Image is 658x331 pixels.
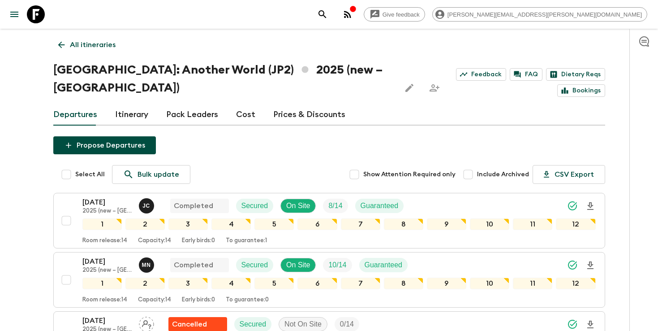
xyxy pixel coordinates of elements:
button: CSV Export [533,165,605,184]
p: Capacity: 14 [138,296,171,304]
div: 6 [297,218,337,230]
div: Secured [236,199,274,213]
button: search adventures [314,5,331,23]
span: Select All [75,170,105,179]
span: [PERSON_NAME][EMAIL_ADDRESS][PERSON_NAME][DOMAIN_NAME] [443,11,647,18]
div: 9 [427,278,466,289]
div: 1 [82,278,122,289]
svg: Synced Successfully [567,200,578,211]
svg: Download Onboarding [585,201,596,212]
div: 10 [470,218,509,230]
div: 5 [254,218,294,230]
a: Departures [53,104,97,126]
p: On Site [286,260,310,270]
button: Edit this itinerary [400,79,418,97]
svg: Synced Successfully [567,319,578,330]
p: [DATE] [82,315,132,326]
div: 7 [341,218,380,230]
p: Secured [241,260,268,270]
div: [PERSON_NAME][EMAIL_ADDRESS][PERSON_NAME][DOMAIN_NAME] [432,7,647,22]
div: Secured [236,258,274,272]
p: All itineraries [70,39,116,50]
p: 2025 (new – [GEOGRAPHIC_DATA]) [82,208,132,215]
button: Propose Departures [53,136,156,154]
div: 5 [254,278,294,289]
a: Cost [236,104,255,126]
div: On Site [280,258,316,272]
p: Bulk update [138,169,179,180]
a: All itineraries [53,36,120,54]
a: Dietary Reqs [546,68,605,81]
div: 12 [556,278,595,289]
p: Room release: 14 [82,296,127,304]
span: Give feedback [378,11,425,18]
div: 4 [211,278,251,289]
div: 4 [211,218,251,230]
p: [DATE] [82,256,132,267]
svg: Download Onboarding [585,319,596,330]
a: Prices & Discounts [273,104,345,126]
p: On Site [286,200,310,211]
a: Pack Leaders [166,104,218,126]
div: 11 [513,278,552,289]
div: Trip Fill [323,258,352,272]
div: 3 [168,278,208,289]
div: 2 [125,218,165,230]
p: 8 / 14 [328,200,342,211]
div: On Site [280,199,316,213]
p: Room release: 14 [82,237,127,244]
p: Completed [174,200,213,211]
button: [DATE]2025 (new – [GEOGRAPHIC_DATA])Maho NagaredaCompletedSecuredOn SiteTrip FillGuaranteed123456... [53,252,605,308]
p: Guaranteed [365,260,403,270]
h1: [GEOGRAPHIC_DATA]: Another World (JP2) 2025 (new – [GEOGRAPHIC_DATA]) [53,61,394,97]
div: 6 [297,278,337,289]
p: 2025 (new – [GEOGRAPHIC_DATA]) [82,267,132,274]
p: Guaranteed [361,200,399,211]
div: 7 [341,278,380,289]
p: Secured [240,319,267,330]
a: Give feedback [364,7,425,22]
a: Itinerary [115,104,148,126]
p: Early birds: 0 [182,296,215,304]
svg: Synced Successfully [567,260,578,270]
span: Assign pack leader [139,319,154,327]
p: Not On Site [284,319,322,330]
button: menu [5,5,23,23]
div: 8 [384,218,423,230]
a: Bulk update [112,165,190,184]
div: 1 [82,218,122,230]
div: Trip Fill [323,199,348,213]
p: Completed [174,260,213,270]
p: Early birds: 0 [182,237,215,244]
p: To guarantee: 1 [226,237,267,244]
p: [DATE] [82,197,132,208]
p: To guarantee: 0 [226,296,269,304]
div: 12 [556,218,595,230]
span: Show Attention Required only [363,170,456,179]
div: 8 [384,278,423,289]
svg: Download Onboarding [585,260,596,271]
span: Share this itinerary [426,79,443,97]
div: 2 [125,278,165,289]
p: Secured [241,200,268,211]
a: Bookings [557,84,605,97]
span: Maho Nagareda [139,260,156,267]
a: Feedback [456,68,506,81]
a: FAQ [510,68,542,81]
p: 10 / 14 [328,260,346,270]
p: Cancelled [172,319,207,330]
div: 9 [427,218,466,230]
span: Include Archived [477,170,529,179]
p: Capacity: 14 [138,237,171,244]
p: 0 / 14 [340,319,354,330]
div: 3 [168,218,208,230]
button: [DATE]2025 (new – [GEOGRAPHIC_DATA])Juno ChoiCompletedSecuredOn SiteTrip FillGuaranteed1234567891... [53,193,605,248]
div: 10 [470,278,509,289]
span: Juno Choi [139,201,156,208]
div: 11 [513,218,552,230]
